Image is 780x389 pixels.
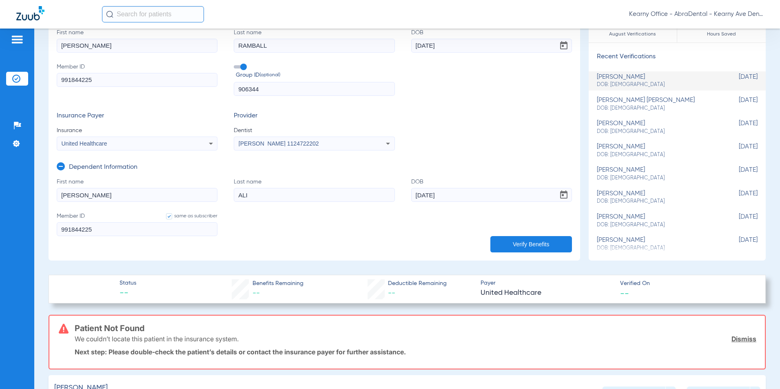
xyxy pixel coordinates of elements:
span: [DATE] [717,213,758,228]
label: Member ID [57,63,217,96]
span: August Verifications [589,30,677,38]
span: DOB: [DEMOGRAPHIC_DATA] [597,175,717,182]
img: hamburger-icon [11,35,24,44]
span: Group ID [236,71,394,80]
span: [DATE] [717,236,758,252]
label: Member ID [57,212,217,236]
p: We couldn’t locate this patient in the insurance system. [75,335,239,343]
div: [PERSON_NAME] [597,236,717,252]
span: [DATE] [717,143,758,158]
span: -- [620,289,629,297]
label: First name [57,29,217,53]
span: [PERSON_NAME] 1124722202 [239,140,319,147]
span: DOB: [DEMOGRAPHIC_DATA] [597,81,717,88]
h3: Patient Not Found [75,324,756,332]
span: [DATE] [717,166,758,181]
h3: Insurance Payer [57,112,217,120]
div: [PERSON_NAME] [597,190,717,205]
span: Benefits Remaining [253,279,304,288]
span: [DATE] [717,73,758,88]
span: Hours Saved [677,30,766,38]
span: -- [388,290,395,297]
label: DOB [411,178,572,202]
input: DOBOpen calendar [411,188,572,202]
img: Zuub Logo [16,6,44,20]
input: Last name [234,188,394,202]
span: DOB: [DEMOGRAPHIC_DATA] [597,128,717,135]
p: Next step: Please double-check the patient’s details or contact the insurance payer for further a... [75,348,756,356]
label: First name [57,178,217,202]
input: DOBOpen calendar [411,39,572,53]
img: Search Icon [106,11,113,18]
button: Open calendar [556,187,572,203]
h3: Recent Verifications [589,53,766,61]
span: DOB: [DEMOGRAPHIC_DATA] [597,198,717,205]
span: Deductible Remaining [388,279,447,288]
span: DOB: [DEMOGRAPHIC_DATA] [597,221,717,229]
span: Kearny Office - AbraDental - Kearny Ave Dental, LLC - Kearny General [629,10,764,18]
button: Verify Benefits [490,236,572,252]
h3: Dependent Information [69,164,137,172]
input: Last name [234,39,394,53]
div: [PERSON_NAME] [597,143,717,158]
h3: Provider [234,112,394,120]
span: United Healthcare [62,140,107,147]
input: Member ID [57,73,217,87]
span: -- [120,288,136,299]
span: Payer [481,279,613,287]
span: DOB: [DEMOGRAPHIC_DATA] [597,105,717,112]
span: Dentist [234,126,394,135]
div: [PERSON_NAME] [PERSON_NAME] [597,97,717,112]
span: [DATE] [717,97,758,112]
label: same as subscriber [158,212,217,220]
span: [DATE] [717,120,758,135]
a: Dismiss [731,335,756,343]
div: [PERSON_NAME] [597,166,717,181]
span: Verified On [620,279,753,288]
label: DOB [411,29,572,53]
span: United Healthcare [481,288,613,298]
label: Last name [234,29,394,53]
input: Member IDsame as subscriber [57,222,217,236]
img: error-icon [59,324,69,334]
span: Insurance [57,126,217,135]
input: First name [57,188,217,202]
span: -- [253,290,260,297]
small: (optional) [259,71,280,80]
iframe: Chat Widget [739,350,780,389]
span: [DATE] [717,190,758,205]
button: Open calendar [556,38,572,54]
span: Status [120,279,136,287]
input: Search for patients [102,6,204,22]
div: [PERSON_NAME] [597,120,717,135]
input: First name [57,39,217,53]
label: Last name [234,178,394,202]
span: DOB: [DEMOGRAPHIC_DATA] [597,151,717,159]
div: [PERSON_NAME] [597,73,717,88]
div: [PERSON_NAME] [597,213,717,228]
